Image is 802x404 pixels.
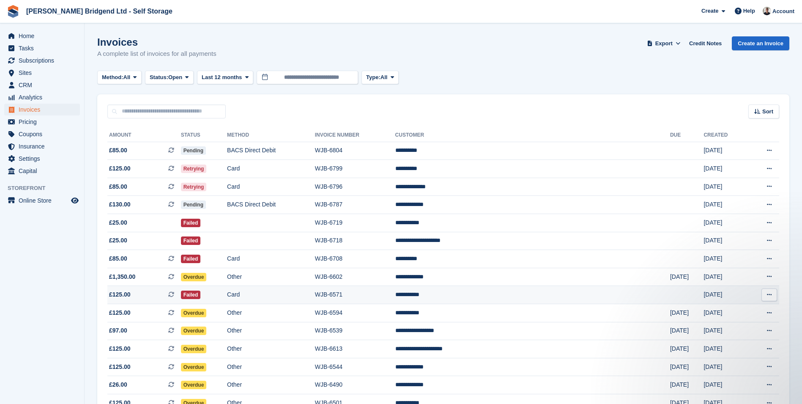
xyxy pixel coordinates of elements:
span: £25.00 [109,236,127,245]
span: Export [655,39,673,48]
a: menu [4,42,80,54]
th: Amount [107,129,181,142]
td: WJB-6571 [315,286,395,304]
img: Rhys Jones [763,7,771,15]
td: [DATE] [703,340,747,358]
td: [DATE] [670,268,703,286]
th: Invoice Number [315,129,395,142]
td: [DATE] [703,250,747,268]
a: menu [4,91,80,103]
td: Other [227,376,315,394]
span: £97.00 [109,326,127,335]
span: £125.00 [109,344,131,353]
td: Card [227,160,315,178]
span: Online Store [19,195,69,206]
span: Open [168,73,182,82]
th: Status [181,129,227,142]
span: Pricing [19,116,69,128]
a: menu [4,116,80,128]
span: Failed [181,291,201,299]
span: Method: [102,73,123,82]
td: WJB-6787 [315,196,395,214]
span: Overdue [181,345,207,353]
span: Sites [19,67,69,79]
span: £25.00 [109,218,127,227]
button: Method: All [97,71,142,85]
span: Overdue [181,363,207,371]
span: Settings [19,153,69,165]
td: [DATE] [703,268,747,286]
a: menu [4,153,80,165]
a: Preview store [70,195,80,206]
td: WJB-6804 [315,142,395,160]
td: WJB-6718 [315,232,395,250]
span: Tasks [19,42,69,54]
td: [DATE] [703,322,747,340]
td: WJB-6490 [315,376,395,394]
td: BACS Direct Debit [227,142,315,160]
button: Status: Open [145,71,194,85]
td: [DATE] [703,358,747,376]
td: Card [227,286,315,304]
td: [DATE] [703,232,747,250]
td: Other [227,340,315,358]
a: menu [4,55,80,66]
td: [DATE] [703,304,747,322]
span: Last 12 months [202,73,242,82]
a: menu [4,195,80,206]
a: menu [4,140,80,152]
span: All [380,73,388,82]
a: menu [4,30,80,42]
button: Last 12 months [197,71,253,85]
span: £130.00 [109,200,131,209]
td: [DATE] [703,178,747,196]
a: Create an Invoice [732,36,789,50]
span: Overdue [181,381,207,389]
a: Credit Notes [686,36,725,50]
img: stora-icon-8386f47178a22dfd0bd8f6a31ec36ba5ce8667c1dd55bd0f319d3a0aa187defe.svg [7,5,19,18]
button: Export [645,36,682,50]
span: Pending [181,146,206,155]
td: [DATE] [703,376,747,394]
a: menu [4,128,80,140]
span: Retrying [181,183,207,191]
td: WJB-6708 [315,250,395,268]
td: WJB-6544 [315,358,395,376]
span: Type: [366,73,380,82]
a: menu [4,104,80,115]
td: WJB-6796 [315,178,395,196]
td: [DATE] [670,358,703,376]
td: Card [227,250,315,268]
td: [DATE] [703,160,747,178]
td: Other [227,358,315,376]
span: Capital [19,165,69,177]
span: Account [772,7,794,16]
span: All [123,73,131,82]
p: A complete list of invoices for all payments [97,49,216,59]
span: Pending [181,201,206,209]
span: £125.00 [109,308,131,317]
a: menu [4,79,80,91]
span: Overdue [181,273,207,281]
span: Analytics [19,91,69,103]
span: £125.00 [109,363,131,371]
span: Sort [762,107,773,116]
td: [DATE] [670,340,703,358]
span: Overdue [181,327,207,335]
span: £85.00 [109,146,127,155]
th: Created [703,129,747,142]
td: WJB-6602 [315,268,395,286]
span: Status: [150,73,168,82]
span: Overdue [181,309,207,317]
span: Subscriptions [19,55,69,66]
th: Customer [395,129,670,142]
td: WJB-6613 [315,340,395,358]
span: £1,350.00 [109,272,135,281]
span: Help [743,7,755,15]
h1: Invoices [97,36,216,48]
a: menu [4,67,80,79]
td: [DATE] [703,214,747,232]
span: CRM [19,79,69,91]
td: Card [227,178,315,196]
button: Type: All [361,71,399,85]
